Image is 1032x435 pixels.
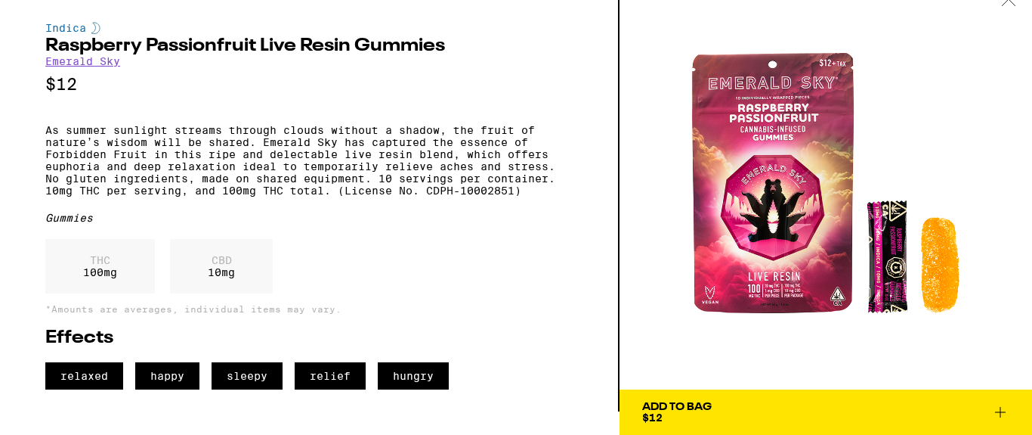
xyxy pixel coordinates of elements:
span: relief [295,362,366,390]
p: As summer sunlight streams through clouds without a shadow, the fruit of nature’s wisdom will be ... [45,124,573,197]
div: Add To Bag [642,402,712,412]
img: indicaColor.svg [91,22,100,34]
p: $12 [45,75,573,94]
a: Emerald Sky [45,55,120,67]
div: 10 mg [170,239,273,294]
p: THC [83,254,117,266]
span: sleepy [212,362,283,390]
div: 100 mg [45,239,155,294]
span: happy [135,362,199,390]
h2: Raspberry Passionfruit Live Resin Gummies [45,37,573,55]
div: Indica [45,22,573,34]
span: relaxed [45,362,123,390]
button: Add To Bag$12 [620,390,1032,435]
p: *Amounts are averages, individual items may vary. [45,304,573,314]
span: $12 [642,412,663,424]
h2: Effects [45,329,573,347]
p: CBD [208,254,235,266]
div: Gummies [45,212,573,224]
span: hungry [378,362,449,390]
